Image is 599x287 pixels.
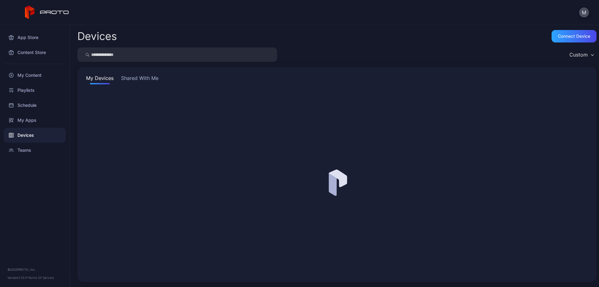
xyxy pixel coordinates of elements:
a: Teams [4,143,66,158]
button: Shared With Me [120,74,160,84]
span: Version 1.13.1 • [7,276,28,280]
a: App Store [4,30,66,45]
a: Terms Of Service [28,276,54,280]
a: Schedule [4,98,66,113]
div: Custom [569,52,588,58]
div: © 2025 PROTO, Inc. [7,267,62,272]
button: Custom [566,47,597,62]
a: My Apps [4,113,66,128]
div: Connect device [558,34,590,39]
a: Content Store [4,45,66,60]
button: My Devices [85,74,115,84]
a: Devices [4,128,66,143]
h2: Devices [77,31,117,42]
button: Connect device [552,30,597,42]
a: Playlists [4,83,66,98]
a: My Content [4,68,66,83]
button: M [579,7,589,17]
